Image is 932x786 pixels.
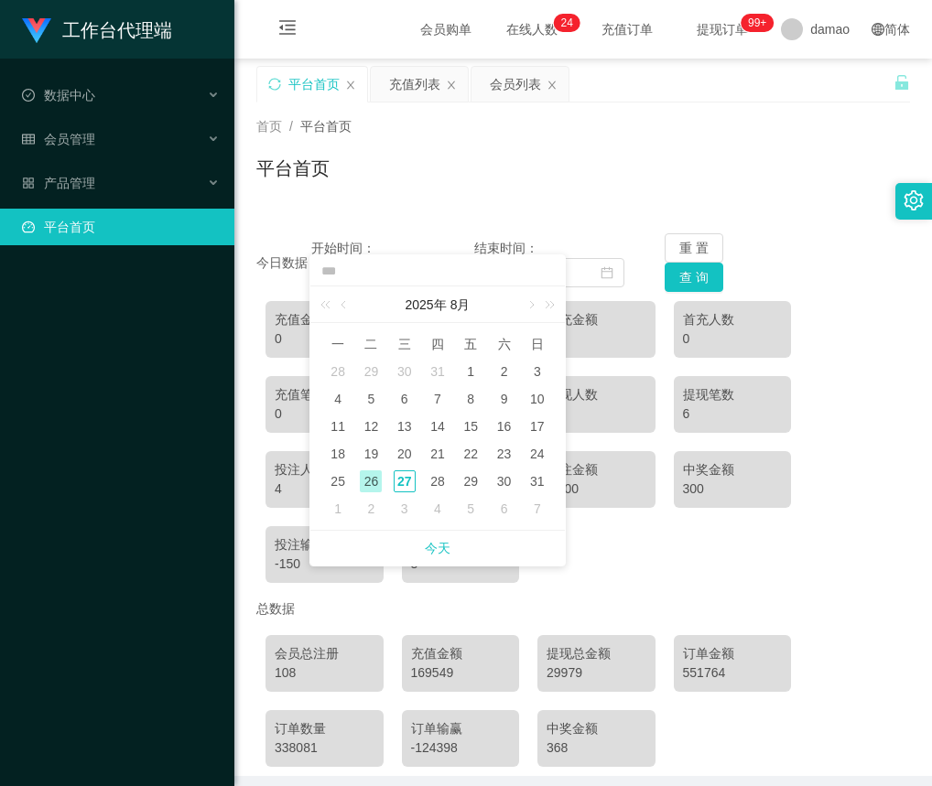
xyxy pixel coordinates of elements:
div: 0 [547,329,646,349]
td: 2025年8月15日 [454,413,487,440]
td: 2025年8月21日 [421,440,454,468]
th: 周一 [321,330,354,358]
button: 查 询 [665,263,723,292]
div: 0 [275,404,374,424]
td: 2025年8月11日 [321,413,354,440]
i: 图标: setting [904,190,924,210]
td: 2025年8月3日 [521,358,554,385]
th: 周六 [487,330,520,358]
div: 300 [683,479,783,499]
span: 二 [354,336,387,352]
p: 2 [561,14,568,32]
div: 29979 [547,663,646,683]
td: 2025年8月9日 [487,385,520,413]
td: 2025年8月1日 [454,358,487,385]
th: 周二 [354,330,387,358]
div: 29 [460,470,482,492]
div: 368 [547,738,646,758]
div: 24 [526,443,548,465]
td: 2025年8月27日 [388,468,421,495]
div: 3 [526,361,548,382]
div: 12 [360,415,382,437]
td: 2025年9月6日 [487,495,520,522]
td: 2025年8月4日 [321,385,354,413]
td: 2025年8月23日 [487,440,520,468]
div: -150 [275,555,374,574]
span: 会员管理 [22,132,95,146]
div: 26 [360,470,382,492]
span: 提现订单 [688,23,757,36]
td: 2025年8月31日 [521,468,554,495]
div: 15 [460,415,482,437]
sup: 979 [741,14,774,32]
div: 22 [460,443,482,465]
td: 2025年8月18日 [321,440,354,468]
span: 开始时间： [311,241,375,255]
i: 图标: appstore-o [22,177,35,189]
div: 108 [275,663,374,683]
td: 2025年8月16日 [487,413,520,440]
div: 会员总注册 [275,644,374,663]
div: 会员列表 [490,67,541,102]
div: 提现笔数 [683,385,783,404]
th: 周四 [421,330,454,358]
span: 一 [321,336,354,352]
span: 在线人数 [497,23,567,36]
span: / [289,119,293,134]
i: 图标: unlock [894,74,910,91]
a: 8月 [449,286,472,323]
td: 2025年8月28日 [421,468,454,495]
div: 总数据 [256,592,910,626]
div: 19 [360,443,382,465]
td: 2025年8月30日 [487,468,520,495]
div: 17 [526,415,548,437]
div: 中奖金额 [547,719,646,738]
div: 6 [394,388,416,410]
div: 充值笔数 [275,385,374,404]
td: 2025年8月7日 [421,385,454,413]
span: 首页 [256,119,282,134]
td: 2025年8月17日 [521,413,554,440]
div: 29 [360,361,382,382]
div: 订单金额 [683,644,783,663]
a: 下个月 (翻页下键) [522,286,538,323]
div: 18 [327,443,349,465]
td: 2025年7月31日 [421,358,454,385]
div: 20 [394,443,416,465]
a: 下一年 (Control键加右方向键) [535,286,558,323]
a: 上个月 (翻页上键) [337,286,353,323]
div: 订单输赢 [411,719,511,738]
p: 4 [567,14,573,32]
div: 6 [683,404,783,424]
div: 提现总金额 [547,644,646,663]
div: -124398 [411,738,511,758]
div: 9 [493,388,515,410]
div: 169549 [411,663,511,683]
td: 2025年8月14日 [421,413,454,440]
th: 周日 [521,330,554,358]
td: 2025年7月29日 [354,358,387,385]
div: 今日数据 [256,253,311,273]
div: 4 [427,498,449,520]
span: 日 [521,336,554,352]
i: 图标: table [22,133,35,145]
td: 2025年9月5日 [454,495,487,522]
i: 图标: global [872,23,884,36]
td: 2025年8月13日 [388,413,421,440]
td: 2025年8月22日 [454,440,487,468]
div: 338081 [275,738,374,758]
div: 充值列表 [389,67,440,102]
td: 2025年8月29日 [454,468,487,495]
div: 2 [360,498,382,520]
div: 5 [460,498,482,520]
div: 28 [327,361,349,382]
span: 四 [421,336,454,352]
a: 今天 [425,531,450,565]
div: 投注人数 [275,460,374,479]
span: 三 [388,336,421,352]
i: 图标: check-circle-o [22,89,35,102]
div: 投注输赢 [275,535,374,555]
div: 1 [460,361,482,382]
div: 31 [526,470,548,492]
span: 充值订单 [592,23,662,36]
